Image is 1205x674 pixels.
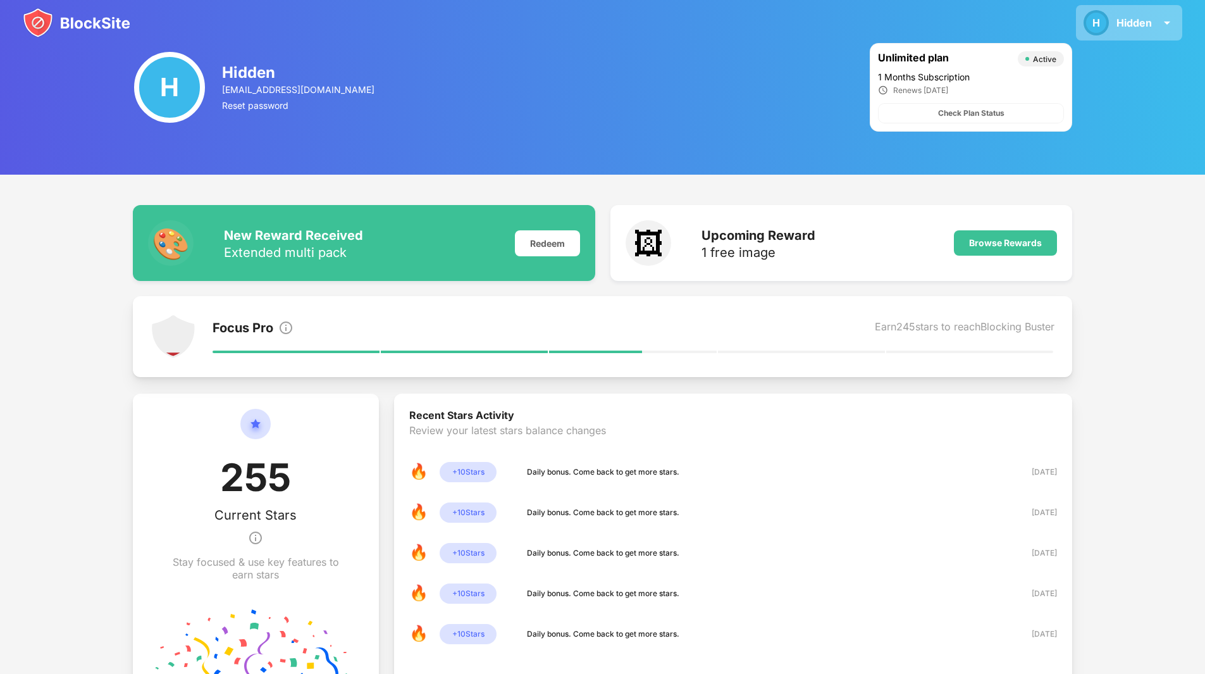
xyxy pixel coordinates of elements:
div: 🔥 [409,462,429,482]
div: New Reward Received [224,228,363,243]
div: [DATE] [1012,466,1057,478]
div: Daily bonus. Come back to get more stars. [527,466,679,478]
div: Unlimited plan [878,51,1011,66]
img: circle-star.svg [240,409,271,454]
div: [DATE] [1012,547,1057,559]
div: 🔥 [409,584,429,604]
div: H [1084,10,1109,35]
div: [EMAIL_ADDRESS][DOMAIN_NAME] [222,84,376,95]
div: Current Stars [214,508,297,523]
div: Daily bonus. Come back to get more stars. [527,506,679,519]
div: H [134,52,205,123]
div: Upcoming Reward [701,228,815,243]
img: info.svg [278,320,294,335]
div: Earn 245 stars to reach Blocking Buster [875,320,1054,338]
div: + 10 Stars [440,584,497,604]
div: Daily bonus. Come back to get more stars. [527,628,679,640]
div: Recent Stars Activity [409,409,1057,424]
div: 🖼 [626,220,671,266]
div: 🔥 [409,502,429,523]
div: + 10 Stars [440,462,497,482]
div: [DATE] [1012,628,1057,640]
div: Renews [DATE] [893,85,948,95]
div: Hidden [222,63,376,82]
div: Reset password [222,100,376,111]
img: info.svg [248,523,263,553]
img: blocksite-icon.svg [23,8,130,38]
div: 🎨 [148,220,194,266]
div: 1 Months Subscription [878,72,1064,82]
div: Extended multi pack [224,246,363,259]
div: Focus Pro [213,320,273,338]
div: Browse Rewards [969,238,1042,248]
div: Redeem [515,230,580,256]
div: + 10 Stars [440,502,497,523]
div: Hidden [1116,16,1152,29]
div: 🔥 [409,543,429,563]
div: 255 [220,454,291,508]
div: 🔥 [409,624,429,644]
div: Stay focused & use key features to earn stars [163,556,349,581]
div: + 10 Stars [440,624,497,644]
div: Check Plan Status [938,107,1004,120]
div: Daily bonus. Come back to get more stars. [527,547,679,559]
div: 1 free image [701,246,815,259]
div: [DATE] [1012,587,1057,600]
div: Review your latest stars balance changes [409,424,1057,462]
div: + 10 Stars [440,543,497,563]
div: Daily bonus. Come back to get more stars. [527,587,679,600]
div: Active [1033,54,1056,64]
img: clock_ic.svg [878,85,888,96]
div: [DATE] [1012,506,1057,519]
img: points-level-1.svg [151,314,196,359]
